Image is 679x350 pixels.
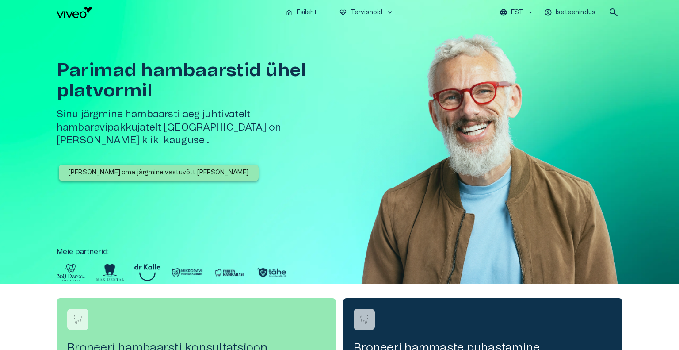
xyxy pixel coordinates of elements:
[357,25,622,311] img: Man with glasses smiling
[134,264,160,281] img: Partner logo
[57,246,622,257] p: Meie partnerid :
[608,7,619,18] span: search
[285,8,293,16] span: home
[339,8,347,16] span: ecg_heart
[69,168,249,177] p: [PERSON_NAME] oma järgmine vastuvõtt [PERSON_NAME]
[511,8,523,17] p: EST
[57,60,343,101] h1: Parimad hambaarstid ühel platvormil
[214,264,245,281] img: Partner logo
[351,8,383,17] p: Tervishoid
[96,264,124,281] img: Partner logo
[543,6,598,19] button: Iseteenindus
[57,108,343,147] h5: Sinu järgmine hambaarsti aeg juhtivatelt hambaravipakkujatelt [GEOGRAPHIC_DATA] on [PERSON_NAME] ...
[386,8,394,16] span: keyboard_arrow_down
[171,264,203,281] img: Partner logo
[336,6,398,19] button: ecg_heartTervishoidkeyboard_arrow_down
[498,6,536,19] button: EST
[57,264,85,281] img: Partner logo
[297,8,317,17] p: Esileht
[282,6,321,19] button: homeEsileht
[59,165,259,181] button: [PERSON_NAME] oma järgmine vastuvõtt [PERSON_NAME]
[358,313,371,326] img: Broneeri hammaste puhastamine logo
[71,313,84,326] img: Broneeri hambaarsti konsultatsioon logo
[256,264,288,281] img: Partner logo
[57,7,92,18] img: Viveo logo
[605,4,622,21] button: open search modal
[556,8,595,17] p: Iseteenindus
[57,7,278,18] a: Navigate to homepage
